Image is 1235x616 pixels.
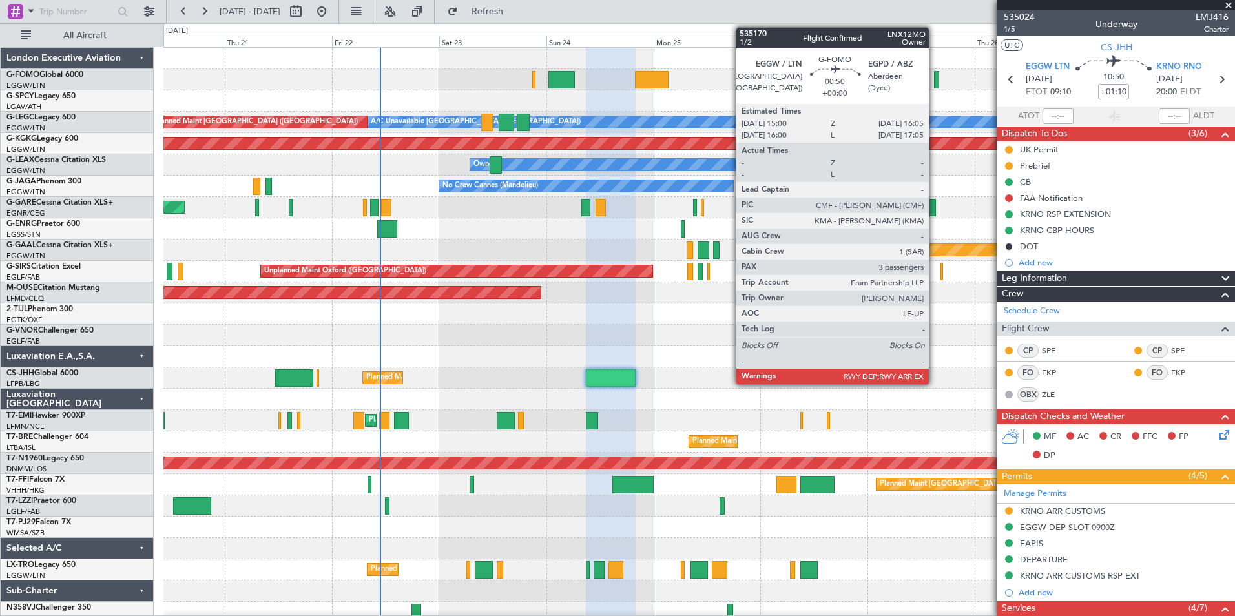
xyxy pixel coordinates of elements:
div: Planned Maint Dusseldorf [800,240,884,260]
a: EGGW/LTN [6,251,45,261]
span: [DATE] - [DATE] [220,6,280,17]
div: EGGW DEP SLOT 0900Z [1020,522,1115,533]
a: Manage Permits [1004,488,1066,500]
div: Prebrief [1020,160,1050,171]
span: G-JAGA [6,178,36,185]
span: DP [1044,449,1055,462]
span: (4/7) [1188,601,1207,615]
a: G-KGKGLegacy 600 [6,135,78,143]
span: CS-JHH [1101,41,1132,54]
span: G-SPCY [6,92,34,100]
span: N358VJ [6,604,36,611]
span: G-FOMO [6,71,39,79]
div: DOT [1020,241,1038,252]
div: Tue 26 [760,36,867,47]
span: (4/5) [1188,469,1207,482]
span: T7-FFI [6,476,29,484]
a: FKP [1042,367,1071,378]
span: LX-TRO [6,561,34,569]
div: Thu 21 [225,36,332,47]
span: ATOT [1018,110,1039,123]
a: G-GARECessna Citation XLS+ [6,199,113,207]
div: KRNO ARR CUSTOMS RSP EXT [1020,570,1140,581]
span: Crew [1002,287,1024,302]
a: FKP [1171,367,1200,378]
div: Planned Maint [GEOGRAPHIC_DATA] ([GEOGRAPHIC_DATA]) [366,368,570,387]
a: VHHH/HKG [6,486,45,495]
span: CR [1110,431,1121,444]
span: G-LEGC [6,114,34,121]
a: SPE [1042,345,1071,356]
a: EGLF/FAB [6,336,40,346]
span: ELDT [1180,86,1201,99]
span: All Aircraft [34,31,136,40]
span: 2-TIJL [6,305,28,313]
a: WMSA/SZB [6,528,45,538]
div: FO [1147,365,1168,380]
a: G-VNORChallenger 650 [6,327,94,334]
span: MF [1044,431,1056,444]
span: T7-LZZI [6,497,33,505]
a: EGGW/LTN [6,145,45,154]
div: CP [1147,344,1168,358]
span: G-KGKG [6,135,37,143]
span: CS-JHH [6,369,34,377]
span: M-OUSE [6,284,37,292]
div: Wed 20 [118,36,225,47]
div: Sun 24 [546,36,654,47]
div: Thu 28 [975,36,1082,47]
div: CB [1020,176,1031,187]
a: EGSS/STN [6,230,41,240]
div: DEPARTURE [1020,554,1068,565]
span: Flight Crew [1002,322,1050,336]
div: A/C Unavailable [GEOGRAPHIC_DATA] ([GEOGRAPHIC_DATA]) [371,112,581,132]
div: Planned Maint [GEOGRAPHIC_DATA] ([GEOGRAPHIC_DATA]) [154,112,358,132]
a: LFMN/NCE [6,422,45,431]
div: [DATE] [166,26,188,37]
div: Planned Maint [GEOGRAPHIC_DATA] ([GEOGRAPHIC_DATA] Intl) [880,475,1095,494]
a: LX-TROLegacy 650 [6,561,76,569]
a: T7-EMIHawker 900XP [6,412,85,420]
span: FP [1179,431,1188,444]
div: CP [1017,344,1039,358]
a: T7-PJ29Falcon 7X [6,518,71,526]
div: Add new [1019,257,1229,268]
a: Schedule Crew [1004,305,1060,318]
span: KRNO RNO [1156,61,1202,74]
span: T7-PJ29 [6,518,36,526]
a: G-LEGCLegacy 600 [6,114,76,121]
a: EGGW/LTN [6,123,45,133]
span: AC [1077,431,1089,444]
a: G-SPCYLegacy 650 [6,92,76,100]
span: G-ENRG [6,220,37,228]
input: --:-- [1043,108,1074,124]
a: T7-BREChallenger 604 [6,433,88,441]
a: G-JAGAPhenom 300 [6,178,81,185]
div: Planned Maint [PERSON_NAME] [369,411,477,430]
span: ALDT [1193,110,1214,123]
a: LGAV/ATH [6,102,41,112]
span: Dispatch To-Dos [1002,127,1067,141]
div: No Crew Cannes (Mandelieu) [442,176,538,196]
span: 1/5 [1004,24,1035,35]
span: G-SIRS [6,263,31,271]
a: CS-JHHGlobal 6000 [6,369,78,377]
button: Refresh [441,1,519,22]
div: Underway [1095,17,1137,31]
a: T7-N1960Legacy 650 [6,455,84,462]
a: LFMD/CEQ [6,294,44,303]
a: EGGW/LTN [6,187,45,197]
button: UTC [1001,39,1023,51]
a: G-SIRSCitation Excel [6,263,81,271]
div: OBX [1017,387,1039,402]
a: T7-LZZIPraetor 600 [6,497,76,505]
a: G-ENRGPraetor 600 [6,220,80,228]
span: FFC [1143,431,1157,444]
div: KRNO ARR CUSTOMS [1020,506,1105,517]
span: [DATE] [1156,73,1183,86]
a: G-LEAXCessna Citation XLS [6,156,106,164]
span: 20:00 [1156,86,1177,99]
div: Fri 22 [332,36,439,47]
div: Unplanned Maint Oxford ([GEOGRAPHIC_DATA]) [264,262,426,281]
a: N358VJChallenger 350 [6,604,91,611]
